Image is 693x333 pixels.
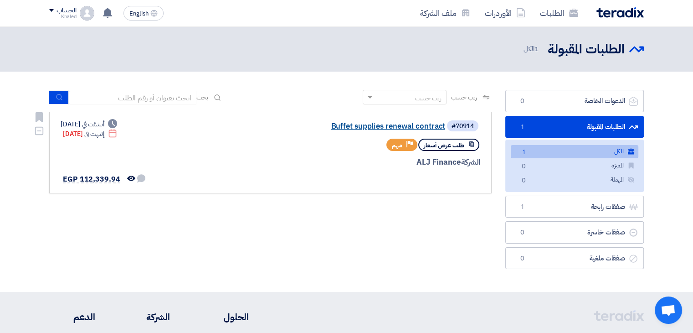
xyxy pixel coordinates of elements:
[518,162,529,172] span: 0
[69,91,196,104] input: ابحث بعنوان أو رقم الطلب
[63,174,120,185] span: EGP 112,339.94
[451,93,477,102] span: رتب حسب
[63,129,117,139] div: [DATE]
[505,90,644,112] a: الدعوات الخاصة0
[123,6,164,21] button: English
[505,116,644,138] a: الطلبات المقبولة1
[596,7,644,18] img: Teradix logo
[80,6,94,21] img: profile_test.png
[655,297,682,324] a: Open chat
[56,7,76,15] div: الحساب
[518,148,529,157] span: 1
[82,120,104,129] span: أنشئت في
[424,141,464,150] span: طلب عرض أسعار
[523,44,540,54] span: الكل
[61,120,117,129] div: [DATE]
[511,145,638,158] a: الكل
[548,41,625,58] h2: الطلبات المقبولة
[197,310,249,324] li: الحلول
[477,2,533,24] a: الأوردرات
[517,254,528,263] span: 0
[511,159,638,172] a: المميزة
[392,141,402,150] span: مهم
[263,122,445,130] a: Buffet supplies renewal contract
[505,247,644,270] a: صفقات ملغية0
[533,2,585,24] a: الطلبات
[84,129,104,139] span: إنتهت في
[49,14,76,19] div: Khaled
[452,123,474,130] div: #70914
[123,310,170,324] li: الشركة
[517,97,528,106] span: 0
[129,10,149,17] span: English
[415,94,441,103] div: رتب حسب
[518,176,529,186] span: 0
[261,156,480,168] div: ALJ Finance
[534,44,539,54] span: 1
[49,310,95,324] li: الدعم
[196,93,208,102] span: بحث
[511,173,638,187] a: المهملة
[517,228,528,237] span: 0
[461,156,481,168] span: الشركة
[413,2,477,24] a: ملف الشركة
[517,203,528,212] span: 1
[517,123,528,132] span: 1
[505,221,644,244] a: صفقات خاسرة0
[505,196,644,218] a: صفقات رابحة1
